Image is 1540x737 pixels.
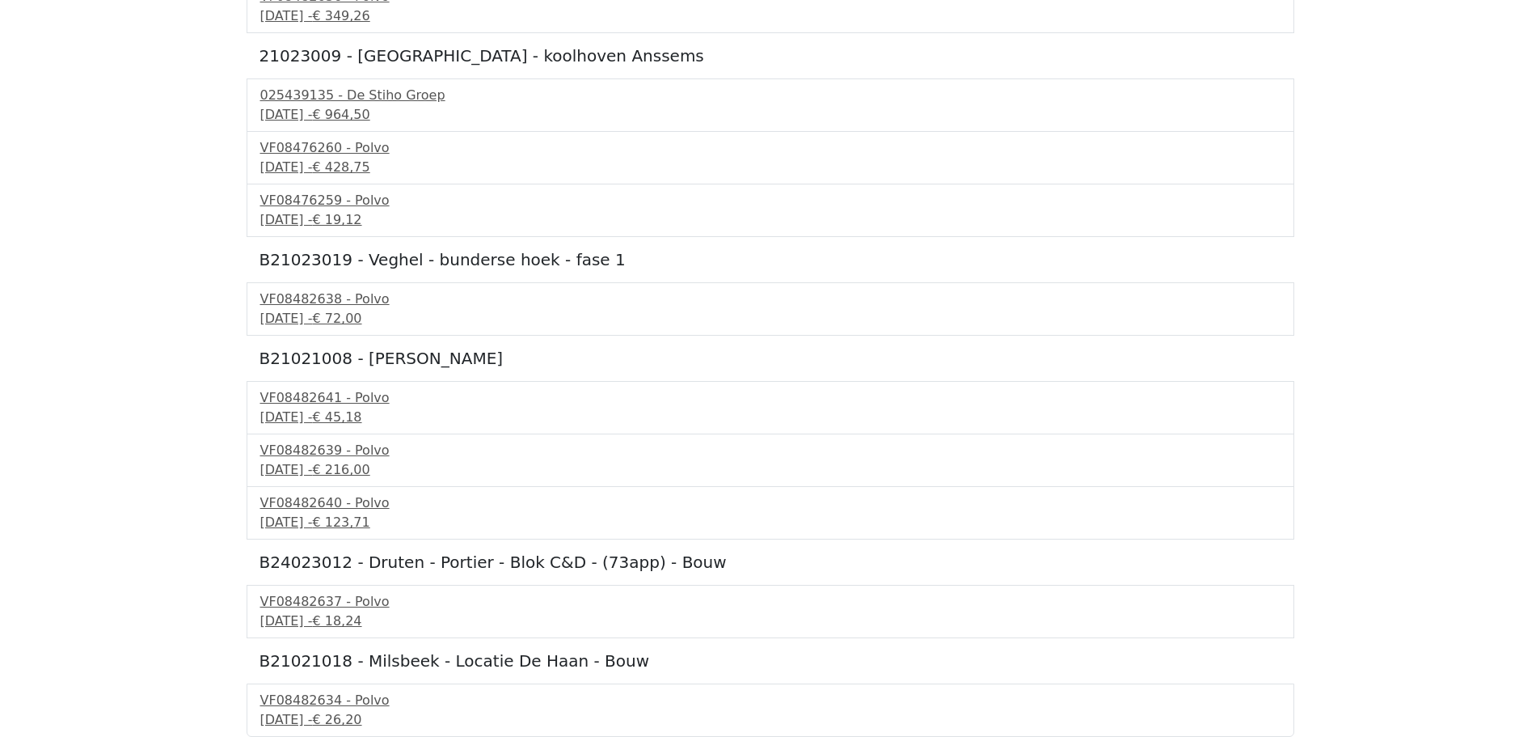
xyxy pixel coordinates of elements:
div: [DATE] - [260,408,1281,427]
a: VF08476259 - Polvo[DATE] -€ 19,12 [260,191,1281,230]
h5: B24023012 - Druten - Portier - Blok C&D - (73app) - Bouw [259,553,1281,572]
span: € 964,50 [312,107,369,122]
a: VF08482640 - Polvo[DATE] -€ 123,71 [260,493,1281,532]
a: VF08482638 - Polvo[DATE] -€ 72,00 [260,290,1281,328]
h5: B21021018 - Milsbeek - Locatie De Haan - Bouw [259,651,1281,671]
div: VF08482639 - Polvo [260,441,1281,460]
div: [DATE] - [260,309,1281,328]
span: € 19,12 [312,212,361,227]
div: VF08482638 - Polvo [260,290,1281,309]
div: VF08476260 - Polvo [260,138,1281,158]
span: € 72,00 [312,311,361,326]
h5: 21023009 - [GEOGRAPHIC_DATA] - koolhoven Anssems [259,46,1281,66]
a: VF08476260 - Polvo[DATE] -€ 428,75 [260,138,1281,177]
div: 025439135 - De Stiho Groep [260,86,1281,105]
div: [DATE] - [260,710,1281,730]
div: [DATE] - [260,105,1281,125]
div: [DATE] - [260,158,1281,177]
a: VF08482639 - Polvo[DATE] -€ 216,00 [260,441,1281,480]
div: [DATE] - [260,612,1281,631]
div: [DATE] - [260,513,1281,532]
div: [DATE] - [260,460,1281,480]
span: € 349,26 [312,8,369,23]
div: VF08482634 - Polvo [260,691,1281,710]
h5: B21021008 - [PERSON_NAME] [259,349,1281,368]
div: VF08482640 - Polvo [260,493,1281,513]
div: VF08482641 - Polvo [260,388,1281,408]
a: 025439135 - De Stiho Groep[DATE] -€ 964,50 [260,86,1281,125]
div: [DATE] - [260,210,1281,230]
a: VF08482634 - Polvo[DATE] -€ 26,20 [260,691,1281,730]
a: VF08482637 - Polvo[DATE] -€ 18,24 [260,592,1281,631]
h5: B21023019 - Veghel - bunderse hoek - fase 1 [259,250,1281,269]
span: € 18,24 [312,613,361,629]
span: € 45,18 [312,409,361,425]
span: € 216,00 [312,462,369,477]
span: € 428,75 [312,159,369,175]
span: € 26,20 [312,712,361,727]
div: VF08476259 - Polvo [260,191,1281,210]
a: VF08482641 - Polvo[DATE] -€ 45,18 [260,388,1281,427]
div: VF08482637 - Polvo [260,592,1281,612]
span: € 123,71 [312,515,369,530]
div: [DATE] - [260,6,1281,26]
